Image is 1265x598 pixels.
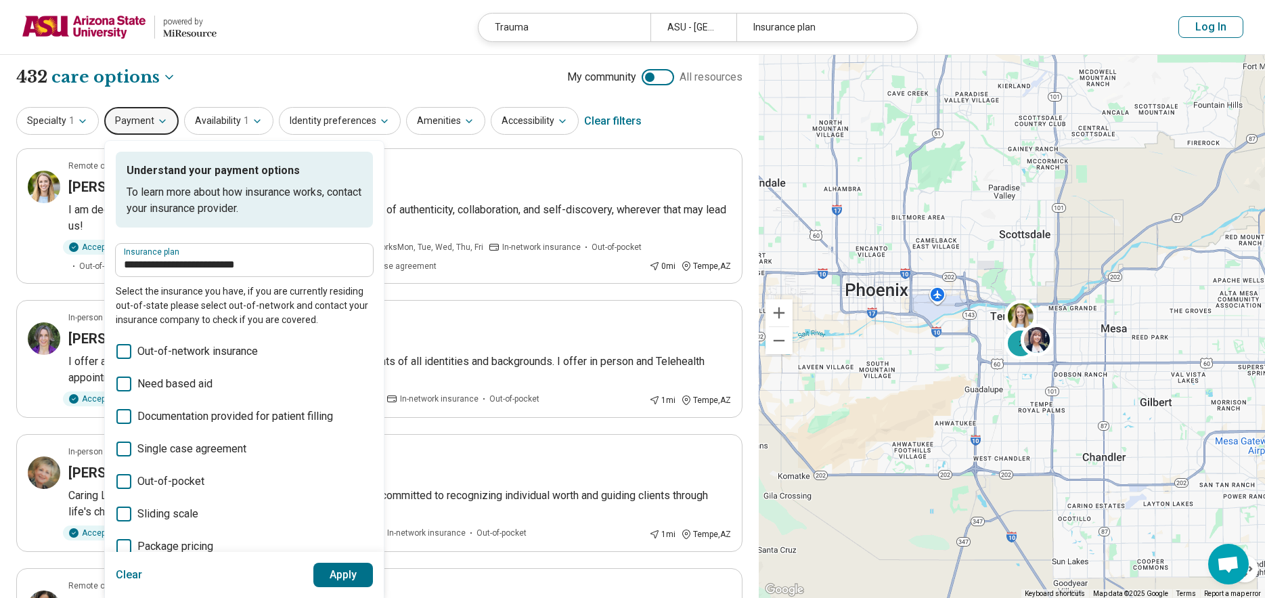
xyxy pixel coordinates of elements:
span: In-network insurance [502,241,581,253]
p: Select the insurance you have, if you are currently residing out-of-state please select out-of-ne... [116,284,373,327]
div: Clear filters [584,105,642,137]
p: I am dedicated to cultivating a safe counseling space in the pursuit of authenticity, collaborati... [68,202,731,234]
span: Map data ©2025 Google [1093,590,1168,597]
span: Single case agreement [349,260,437,272]
span: Out-of-pocket [476,527,527,539]
button: Zoom in [765,299,793,326]
p: Understand your payment options [127,163,362,179]
span: Sliding scale [137,506,198,522]
div: 1 mi [649,394,675,406]
span: Out-of-pocket [489,393,539,405]
span: Out-of-pocket [137,473,204,490]
h3: [PERSON_NAME] [68,329,175,348]
button: Accessibility [491,107,579,135]
span: Documentation provided for patient filling [137,408,333,425]
span: In-network insurance [400,393,479,405]
div: Insurance plan [736,14,908,41]
p: I offer a client-centered and natural health approach in treating clients of all identities and b... [68,354,731,386]
a: Arizona State Universitypowered by [22,11,217,43]
button: Availability1 [184,107,273,135]
h3: [PERSON_NAME] [68,177,175,196]
label: Insurance plan [124,248,365,256]
span: Out-of-network insurance [137,343,258,360]
p: Remote or In-person [68,160,144,172]
button: Payment [104,107,179,135]
button: Clear [116,563,143,587]
span: Need based aid [137,376,213,392]
h1: 432 [16,66,176,89]
p: In-person only [68,312,120,324]
button: Specialty1 [16,107,99,135]
div: Tempe , AZ [681,528,731,540]
button: Identity preferences [279,107,401,135]
div: Tempe , AZ [681,260,731,272]
button: Amenities [406,107,485,135]
div: Tempe , AZ [681,394,731,406]
button: Care options [51,66,176,89]
h3: [PERSON_NAME] [68,463,175,482]
span: 1 [244,114,249,128]
span: Package pricing [137,538,213,555]
div: 1 mi [649,528,675,540]
div: Open chat [1208,544,1249,584]
div: Accepting clients [63,240,156,255]
div: ASU - [GEOGRAPHIC_DATA], [GEOGRAPHIC_DATA], [GEOGRAPHIC_DATA] [650,14,736,41]
span: In-network insurance [387,527,466,539]
div: powered by [163,16,217,28]
a: Terms (opens in new tab) [1176,590,1196,597]
button: Log In [1178,16,1243,38]
button: Zoom out [765,327,793,354]
p: In-person only [68,446,120,458]
span: Single case agreement [137,441,246,457]
span: 1 [69,114,74,128]
span: My community [567,69,636,85]
span: care options [51,66,160,89]
button: Apply [313,563,374,587]
a: Report a map error [1204,590,1261,597]
div: 2 [1004,327,1037,360]
span: All resources [680,69,742,85]
img: Arizona State University [22,11,146,43]
span: Out-of-pocket [592,241,642,253]
p: Caring LPC with 30+ years’ expertise in diverse counseling areas, committed to recognizing indivi... [68,488,731,520]
p: To learn more about how insurance works, contact your insurance provider. [127,184,362,217]
div: 0 mi [649,260,675,272]
span: Out-of-network insurance [79,260,174,272]
p: Remote or In-person [68,580,144,592]
div: Trauma [479,14,650,41]
div: Accepting clients [63,391,156,406]
div: Accepting clients [63,526,156,540]
span: Works Mon, Tue, Wed, Thu, Fri [374,241,483,253]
